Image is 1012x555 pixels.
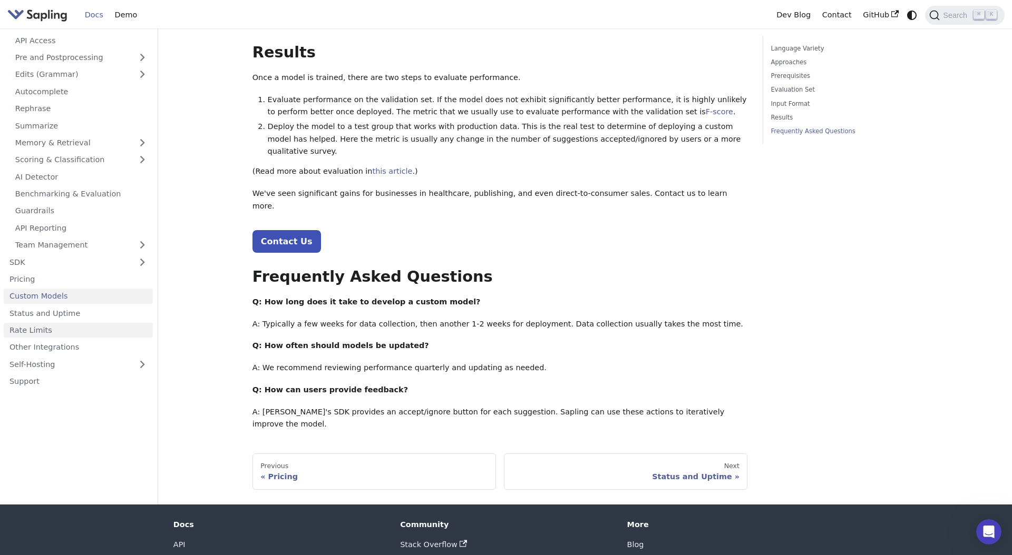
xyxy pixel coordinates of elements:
a: Rephrase [9,101,153,116]
a: NextStatus and Uptime [504,453,748,489]
div: More [627,520,839,529]
div: Pricing [260,472,488,481]
a: Results [771,113,914,123]
a: Input Format [771,99,914,109]
kbd: K [986,10,997,19]
a: API [173,540,186,549]
li: Deploy the model to a test group that works with production data. This is the real test to determ... [268,121,748,158]
a: Edits (Grammar) [9,67,153,82]
strong: Q: How often should models be updated? [252,341,429,350]
a: SDK [4,255,132,270]
a: F-score [706,107,733,116]
div: Community [400,520,612,529]
button: Switch between dark and light mode (currently system mode) [904,7,920,23]
a: API Reporting [9,221,153,236]
div: Next [512,462,739,470]
a: Custom Models [4,289,153,304]
p: We've seen significant gains for businesses in healthcare, publishing, and even direct-to-consume... [252,187,748,213]
div: Previous [260,462,488,470]
a: Pricing [4,272,153,287]
span: Search [940,11,974,19]
p: Once a model is trained, there are two steps to evaluate performance. [252,72,748,84]
button: Search (Command+K) [925,6,1004,25]
a: Evaluation Set [771,85,914,95]
h2: Results [252,43,748,62]
strong: Q: How can users provide feedback? [252,385,408,394]
iframe: Intercom live chat [976,519,1001,544]
img: Sapling.ai [7,7,67,23]
a: PreviousPricing [252,453,497,489]
div: Status and Uptime [512,472,739,481]
a: Scoring & Classification [9,152,153,167]
a: API Access [9,33,153,48]
a: Approaches [771,57,914,67]
a: Rate Limits [4,323,153,338]
a: Support [4,374,153,389]
a: Language Variety [771,44,914,54]
a: Guardrails [9,203,153,219]
a: Summarize [9,118,153,134]
a: Contact [816,7,858,23]
a: Self-Hosting [4,357,153,372]
a: Blog [627,540,644,549]
a: AI Detector [9,170,153,185]
button: Expand sidebar category 'SDK' [132,255,153,270]
p: A: [PERSON_NAME]'s SDK provides an accept/ignore button for each suggestion. Sapling can use thes... [252,406,748,431]
a: Docs [79,7,109,23]
a: Contact Us [252,230,321,253]
a: this article [372,167,412,175]
a: Dev Blog [771,7,816,23]
p: A: We recommend reviewing performance quarterly and updating as needed. [252,362,748,374]
a: GitHub [857,7,904,23]
a: Pre and Postprocessing [9,50,153,65]
a: Status and Uptime [4,306,153,321]
strong: Q: How long does it take to develop a custom model? [252,298,481,306]
a: Frequently Asked Questions [771,126,914,136]
kbd: ⌘ [974,10,984,19]
a: Team Management [9,237,153,253]
a: Prerequisites [771,71,914,81]
nav: Docs pages [252,453,748,489]
a: Stack Overflow [400,540,466,549]
li: Evaluate performance on the validation set. If the model does not exhibit significantly better pe... [268,94,748,119]
a: Sapling.ai [7,7,71,23]
a: Other Integrations [4,340,153,355]
h2: Frequently Asked Questions [252,267,748,286]
p: A: Typically a few weeks for data collection, then another 1-2 weeks for deployment. Data collect... [252,318,748,331]
a: Demo [109,7,143,23]
a: Autocomplete [9,84,153,100]
p: (Read more about evaluation in .) [252,165,748,178]
a: Memory & Retrieval [9,135,153,151]
div: Docs [173,520,385,529]
a: Benchmarking & Evaluation [9,186,153,202]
